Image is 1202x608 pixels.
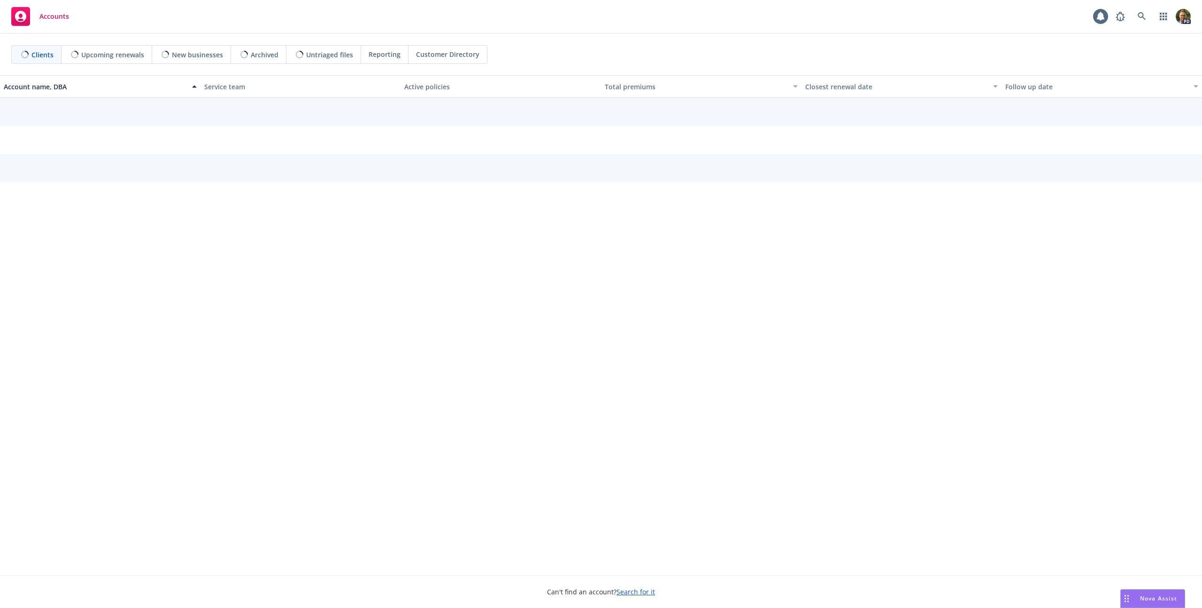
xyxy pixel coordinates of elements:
a: Report a Bug [1111,7,1130,26]
button: Nova Assist [1120,589,1185,608]
div: Total premiums [605,82,787,92]
span: Can't find an account? [547,587,655,597]
div: Drag to move [1121,590,1133,608]
button: Total premiums [601,75,801,98]
img: photo [1176,9,1191,24]
span: New businesses [172,50,223,60]
span: Accounts [39,13,69,20]
button: Active policies [401,75,601,98]
div: Follow up date [1005,82,1188,92]
div: Closest renewal date [805,82,988,92]
span: Upcoming renewals [81,50,144,60]
span: Customer Directory [416,49,479,59]
a: Search [1133,7,1151,26]
a: Switch app [1154,7,1173,26]
button: Service team [200,75,401,98]
button: Closest renewal date [801,75,1002,98]
span: Reporting [369,49,401,59]
button: Follow up date [1002,75,1202,98]
span: Archived [251,50,278,60]
span: Clients [31,50,54,60]
div: Account name, DBA [4,82,186,92]
a: Accounts [8,3,73,30]
span: Nova Assist [1140,594,1177,602]
div: Service team [204,82,397,92]
div: Active policies [404,82,597,92]
a: Search for it [616,587,655,596]
span: Untriaged files [306,50,353,60]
